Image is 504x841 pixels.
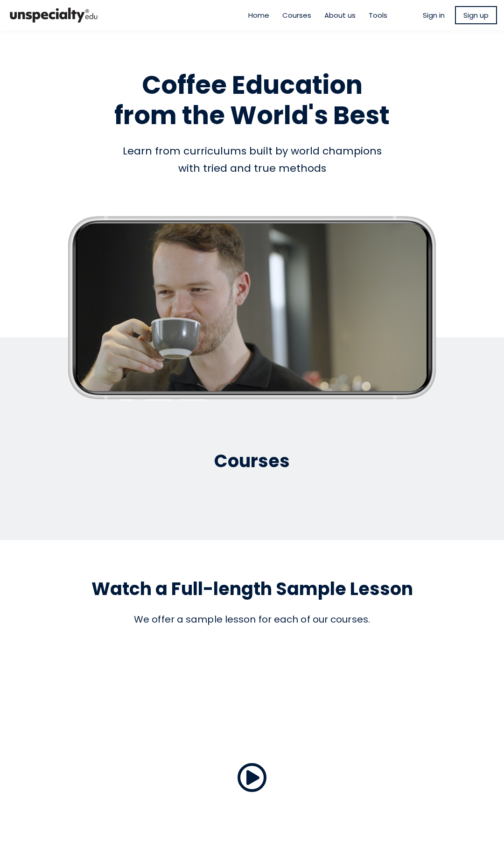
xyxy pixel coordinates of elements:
p: We offer a sample lesson for each of our courses. [7,612,497,627]
h2: Courses [7,449,497,472]
a: Sign in [423,10,445,21]
div: Learn from curriculums built by world champions with tried and true methods [7,142,497,177]
h1: Coffee Education from the World's Best [7,70,497,131]
span: Sign up [463,10,489,21]
a: Home [248,10,269,21]
a: Sign up [455,6,497,24]
a: Courses [282,10,311,21]
a: Tools [369,10,387,21]
a: About us [324,10,356,21]
p: Watch a Full-length Sample Lesson [7,577,497,600]
img: bc390a18feecddb333977e298b3a00a1.png [7,4,100,27]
